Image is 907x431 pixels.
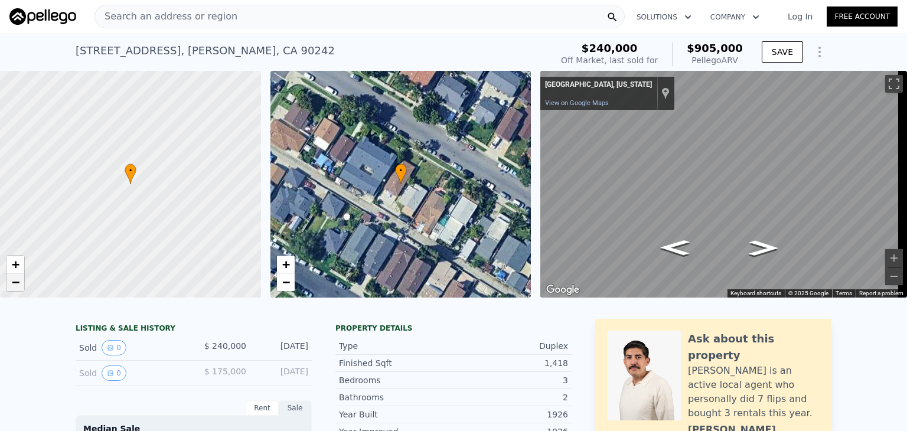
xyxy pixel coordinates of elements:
button: Zoom out [885,267,903,285]
div: Ask about this property [688,331,820,364]
div: Year Built [339,409,453,420]
span: $240,000 [582,42,638,54]
button: Solutions [627,6,701,28]
div: Pellego ARV [687,54,743,66]
div: Bedrooms [339,374,453,386]
div: • [125,164,136,184]
span: Search an address or region [95,9,237,24]
span: + [12,257,19,272]
button: SAVE [762,41,803,63]
button: Company [701,6,769,28]
button: View historical data [102,365,126,381]
div: 3 [453,374,568,386]
div: [DATE] [256,365,308,381]
div: Property details [335,324,572,333]
a: Free Account [827,6,898,27]
a: Log In [774,11,827,22]
path: Go Northwest [648,236,702,259]
a: Terms [836,290,852,296]
a: Open this area in Google Maps (opens a new window) [543,282,582,298]
div: Off Market, last sold for [561,54,658,66]
div: • [395,164,407,184]
img: Google [543,282,582,298]
div: Finished Sqft [339,357,453,369]
span: − [282,275,289,289]
div: 2 [453,391,568,403]
button: Show Options [808,40,831,64]
a: Zoom out [277,273,295,291]
span: • [395,165,407,176]
div: Duplex [453,340,568,352]
div: Sold [79,340,184,355]
span: − [12,275,19,289]
div: [PERSON_NAME] is an active local agent who personally did 7 flips and bought 3 rentals this year. [688,364,820,420]
div: Rent [246,400,279,416]
a: Report a problem [859,290,903,296]
div: Type [339,340,453,352]
div: Sold [79,365,184,381]
span: + [282,257,289,272]
path: Go East [736,237,791,260]
button: View historical data [102,340,126,355]
div: Street View [540,71,907,298]
button: Toggle fullscreen view [885,75,903,93]
a: Zoom in [277,256,295,273]
div: [STREET_ADDRESS] , [PERSON_NAME] , CA 90242 [76,43,335,59]
div: Bathrooms [339,391,453,403]
div: Sale [279,400,312,416]
div: 1926 [453,409,568,420]
button: Keyboard shortcuts [730,289,781,298]
a: Show location on map [661,87,670,100]
a: Zoom in [6,256,24,273]
span: © 2025 Google [788,290,828,296]
div: 1,418 [453,357,568,369]
span: $905,000 [687,42,743,54]
div: LISTING & SALE HISTORY [76,324,312,335]
a: Zoom out [6,273,24,291]
span: $ 240,000 [204,341,246,351]
a: View on Google Maps [545,99,609,107]
div: [GEOGRAPHIC_DATA], [US_STATE] [545,80,652,90]
div: [DATE] [256,340,308,355]
img: Pellego [9,8,76,25]
div: Map [540,71,907,298]
span: • [125,165,136,176]
button: Zoom in [885,249,903,267]
span: $ 175,000 [204,367,246,376]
